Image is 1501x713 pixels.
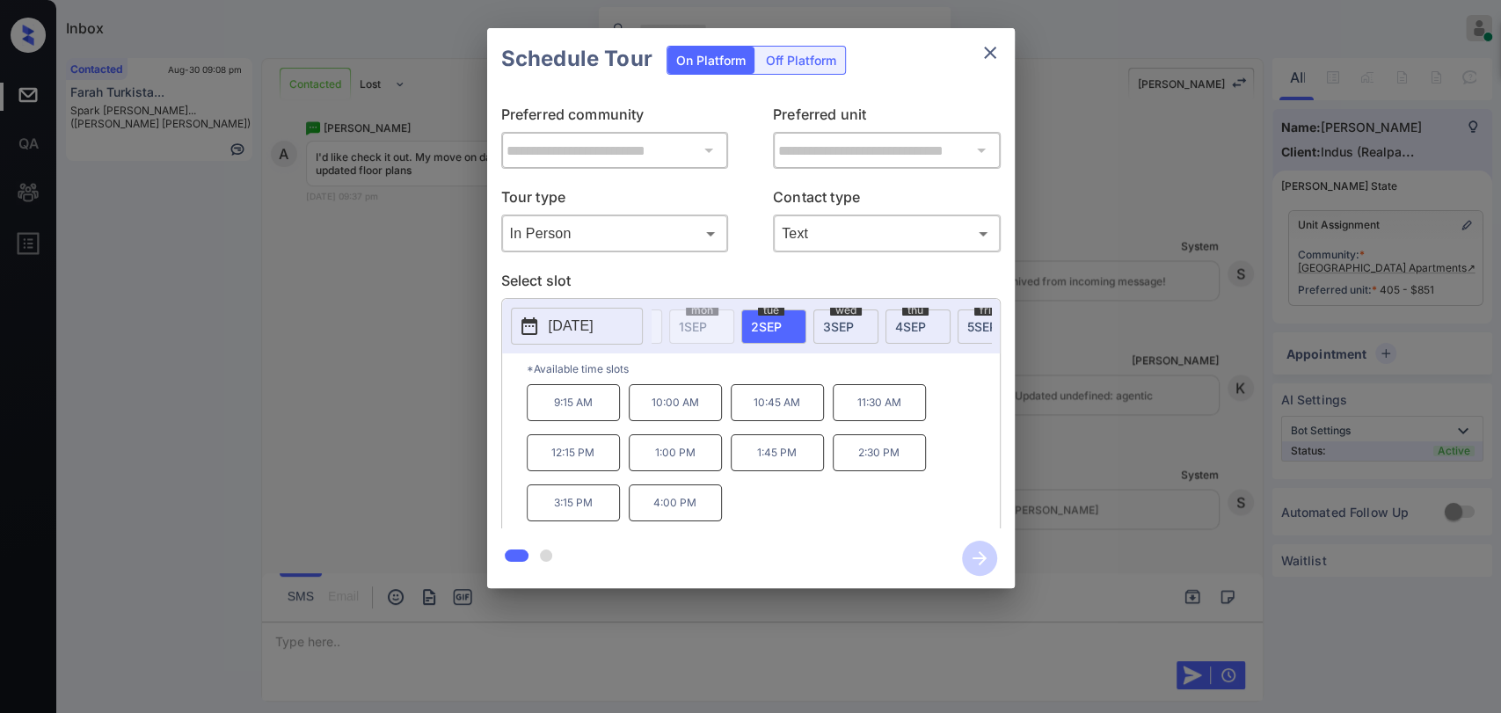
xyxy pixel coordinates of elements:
p: [DATE] [549,316,594,337]
span: 3 SEP [823,319,854,334]
p: Preferred unit [773,104,1001,132]
p: 4:00 PM [629,484,722,521]
h2: Schedule Tour [487,28,667,90]
p: 1:00 PM [629,434,722,471]
span: 4 SEP [895,319,926,334]
div: Text [777,219,996,248]
p: 2:30 PM [833,434,926,471]
p: 12:15 PM [527,434,620,471]
div: date-select [885,309,951,344]
button: [DATE] [511,308,643,345]
div: date-select [813,309,878,344]
p: 3:15 PM [527,484,620,521]
button: btn-next [951,535,1008,581]
div: Off Platform [757,47,845,74]
p: 9:15 AM [527,384,620,421]
div: date-select [958,309,1023,344]
p: Contact type [773,186,1001,215]
div: On Platform [667,47,754,74]
p: 1:45 PM [731,434,824,471]
p: Tour type [501,186,729,215]
div: In Person [506,219,725,248]
p: Select slot [501,270,1001,298]
p: Preferred community [501,104,729,132]
p: 10:00 AM [629,384,722,421]
div: date-select [741,309,806,344]
span: fri [974,305,996,316]
span: 5 SEP [967,319,997,334]
span: tue [758,305,784,316]
p: 10:45 AM [731,384,824,421]
span: wed [830,305,862,316]
button: close [973,35,1008,70]
span: thu [902,305,929,316]
p: *Available time slots [527,353,1000,384]
p: 11:30 AM [833,384,926,421]
span: 2 SEP [751,319,782,334]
